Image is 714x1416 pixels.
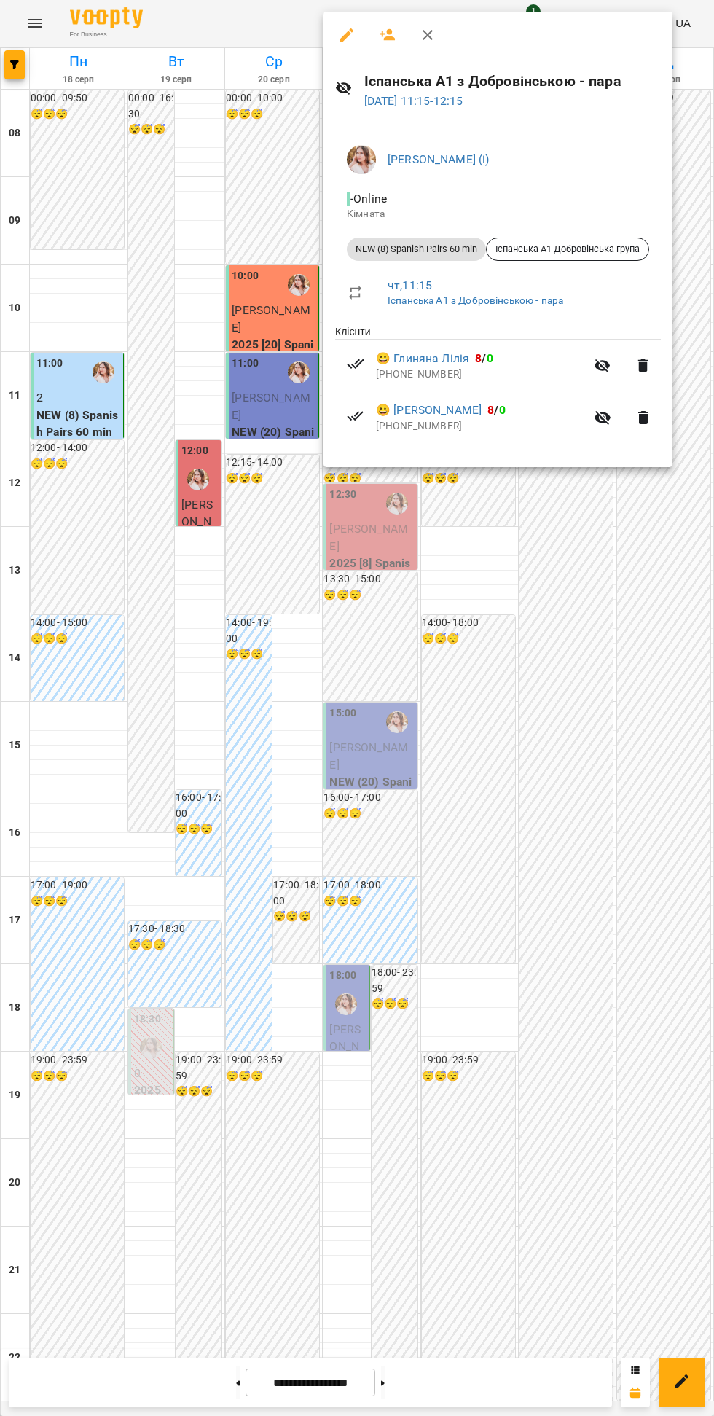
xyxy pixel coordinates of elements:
svg: Візит сплачено [347,407,364,425]
p: Кімната [347,207,649,222]
b: / [487,403,505,417]
span: NEW (8) Spanish Pairs 60 min [347,243,486,256]
span: Іспанська А1 Добровінська група [487,243,648,256]
ul: Клієнти [335,324,661,449]
b: / [475,351,493,365]
span: 8 [475,351,482,365]
p: [PHONE_NUMBER] [376,367,585,382]
span: 0 [499,403,506,417]
p: [PHONE_NUMBER] [376,419,585,434]
a: [DATE] 11:15-12:15 [364,94,463,108]
h6: Іспанська А1 з Добровінською - пара [364,70,661,93]
span: 8 [487,403,494,417]
a: Іспанська А1 з Добровінською - пара [388,294,563,306]
span: - Online [347,192,390,206]
a: 😀 [PERSON_NAME] [376,402,482,419]
a: чт , 11:15 [388,278,432,292]
a: [PERSON_NAME] (і) [388,152,490,166]
div: Іспанська А1 Добровінська група [486,238,649,261]
img: cd58824c68fe8f7eba89630c982c9fb7.jpeg [347,145,376,174]
span: 0 [487,351,493,365]
svg: Візит сплачено [347,355,364,372]
a: 😀 Глиняна Лілія [376,350,469,367]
